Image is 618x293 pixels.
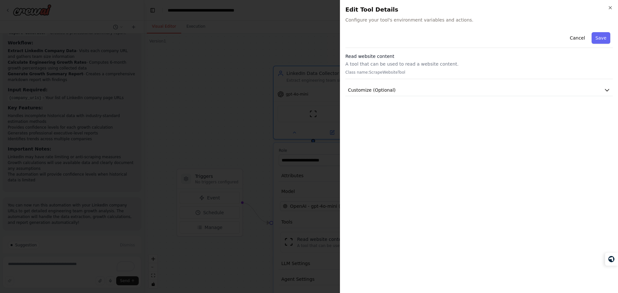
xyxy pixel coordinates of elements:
[348,87,396,93] span: Customize (Optional)
[345,5,613,14] h2: Edit Tool Details
[345,70,613,75] p: Class name: ScrapeWebsiteTool
[592,32,610,44] button: Save
[345,53,613,60] h3: Read website content
[345,61,613,67] p: A tool that can be used to read a website content.
[345,84,613,96] button: Customize (Optional)
[566,32,589,44] button: Cancel
[345,17,613,23] span: Configure your tool's environment variables and actions.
